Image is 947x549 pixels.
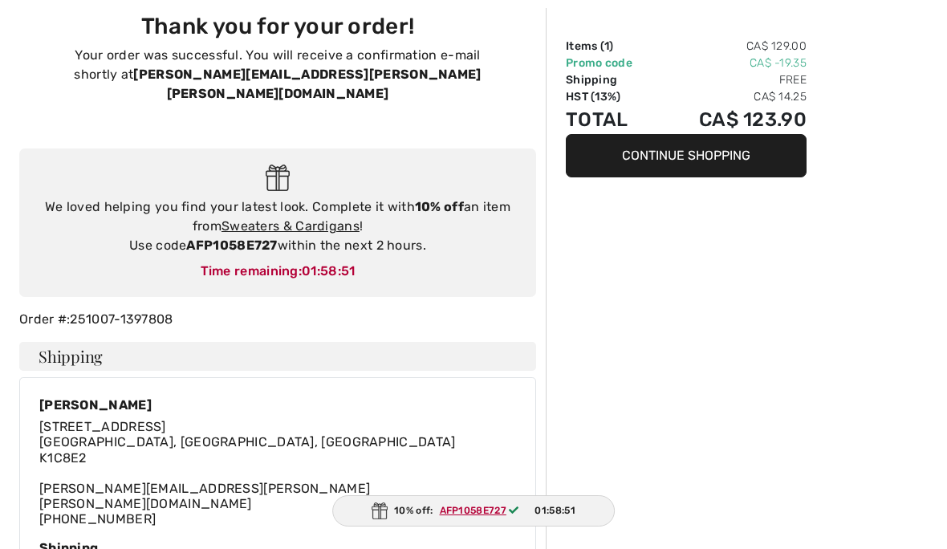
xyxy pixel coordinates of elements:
[566,71,658,88] td: Shipping
[415,199,464,214] strong: 10% off
[35,262,520,281] div: Time remaining:
[133,67,481,101] strong: [PERSON_NAME][EMAIL_ADDRESS][PERSON_NAME][PERSON_NAME][DOMAIN_NAME]
[658,55,807,71] td: CA$ -19.35
[658,105,807,134] td: CA$ 123.90
[658,38,807,55] td: CA$ 129.00
[658,88,807,105] td: CA$ 14.25
[29,13,526,39] h3: Thank you for your order!
[39,397,516,413] div: [PERSON_NAME]
[604,39,609,53] span: 1
[566,105,658,134] td: Total
[658,71,807,88] td: Free
[534,503,575,518] span: 01:58:51
[222,218,360,234] a: Sweaters & Cardigans
[566,55,658,71] td: Promo code
[186,238,277,253] strong: AFP1058E727
[29,46,526,104] p: Your order was successful. You will receive a confirmation e-mail shortly at
[566,88,658,105] td: HST (13%)
[440,505,506,516] ins: AFP1058E727
[19,342,536,371] h4: Shipping
[566,134,807,177] button: Continue Shopping
[302,263,355,279] span: 01:58:51
[39,511,156,527] a: [PHONE_NUMBER]
[70,311,173,327] a: 251007-1397808
[39,419,456,465] span: [STREET_ADDRESS] [GEOGRAPHIC_DATA], [GEOGRAPHIC_DATA], [GEOGRAPHIC_DATA] K1C8E2
[332,495,615,527] div: 10% off:
[372,502,388,519] img: Gift.svg
[10,310,546,329] div: Order #:
[266,165,291,191] img: Gift.svg
[39,419,516,527] div: [PERSON_NAME][EMAIL_ADDRESS][PERSON_NAME][PERSON_NAME][DOMAIN_NAME]
[566,38,658,55] td: Items ( )
[35,197,520,255] div: We loved helping you find your latest look. Complete it with an item from ! Use code within the n...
